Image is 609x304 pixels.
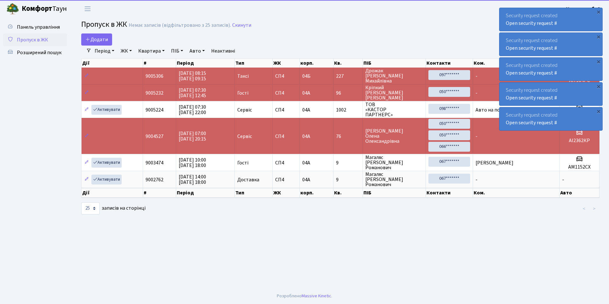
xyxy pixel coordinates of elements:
[566,5,601,13] a: Консьєрж б. 4.
[275,177,297,182] span: СП4
[275,107,297,112] span: СП4
[146,73,163,80] span: 9005306
[506,94,557,101] a: Open security request #
[562,176,564,183] span: -
[476,133,477,140] span: -
[6,3,19,15] img: logo.png
[179,70,206,82] span: [DATE] 08:15 [DATE] 09:15
[179,104,206,116] span: [DATE] 07:30 [DATE] 22:00
[81,33,112,46] a: Додати
[17,36,48,43] span: Пропуск в ЖК
[363,59,426,68] th: ПІБ
[300,188,333,198] th: корп.
[506,119,557,126] a: Open security request #
[365,85,423,100] span: Кріпкий [PERSON_NAME] [PERSON_NAME]
[235,59,272,68] th: Тип
[237,107,252,112] span: Сервіс
[82,188,143,198] th: Дії
[237,90,248,96] span: Гості
[275,134,297,139] span: СП4
[82,59,143,68] th: Дії
[81,202,146,214] label: записів на сторінці
[562,164,597,170] h5: АМ1152СХ
[336,134,360,139] span: 76
[187,46,207,56] a: Авто
[499,8,602,31] div: Security request created
[473,59,560,68] th: Ком.
[333,59,363,68] th: Кв.
[237,160,248,165] span: Гості
[143,59,176,68] th: #
[118,46,134,56] a: ЖК
[302,106,310,113] span: 04А
[22,4,52,14] b: Комфорт
[476,73,477,80] span: -
[476,106,532,113] span: Авто на постійній основі
[302,133,310,140] span: 04А
[365,155,423,170] span: Магаляс [PERSON_NAME] Романович
[91,175,122,185] a: Активувати
[237,74,249,79] span: Таксі
[426,59,473,68] th: Контакти
[336,160,360,165] span: 9
[237,134,252,139] span: Сервіс
[129,22,231,28] div: Немає записів (відфільтровано з 25 записів).
[179,173,206,186] span: [DATE] 14:00 [DATE] 18:00
[473,188,560,198] th: Ком.
[365,172,423,187] span: Магаляс [PERSON_NAME] Романович
[277,293,332,300] div: Розроблено .
[92,46,117,56] a: Період
[365,102,423,117] span: ТОВ «КАСТОР ПАРТНЕРС»
[506,45,557,52] a: Open security request #
[336,177,360,182] span: 9
[146,106,163,113] span: 9005224
[22,4,67,14] span: Таун
[146,176,163,183] span: 9002762
[595,108,602,114] div: ×
[363,188,426,198] th: ПІБ
[302,73,311,80] span: 04Б
[275,74,297,79] span: СП4
[595,83,602,90] div: ×
[302,293,331,299] a: Massive Kinetic
[146,133,163,140] span: 9004527
[275,160,297,165] span: СП4
[176,188,235,198] th: Період
[85,36,108,43] span: Додати
[333,188,363,198] th: Кв.
[80,4,96,14] button: Переключити навігацію
[17,49,61,56] span: Розширений пошук
[336,74,360,79] span: 227
[499,83,602,105] div: Security request created
[91,105,122,115] a: Активувати
[499,58,602,81] div: Security request created
[499,107,602,130] div: Security request created
[91,158,122,168] a: Активувати
[136,46,167,56] a: Квартира
[235,188,272,198] th: Тип
[426,188,473,198] th: Контакти
[595,33,602,40] div: ×
[179,130,206,142] span: [DATE] 07:00 [DATE] 20:15
[365,128,423,144] span: [PERSON_NAME] Олена Олександрівна
[595,9,602,15] div: ×
[273,188,300,198] th: ЖК
[146,159,163,166] span: 9003474
[209,46,238,56] a: Неактивні
[476,159,513,166] span: [PERSON_NAME]
[302,90,310,97] span: 04А
[273,59,300,68] th: ЖК
[81,19,127,30] span: Пропуск в ЖК
[232,22,251,28] a: Скинути
[499,33,602,56] div: Security request created
[476,90,477,97] span: -
[17,24,60,31] span: Панель управління
[562,138,597,144] h5: АІ2362КР
[476,176,477,183] span: -
[336,107,360,112] span: 1002
[3,46,67,59] a: Розширений пошук
[3,33,67,46] a: Пропуск в ЖК
[302,176,310,183] span: 04А
[143,188,176,198] th: #
[566,5,601,12] b: Консьєрж б. 4.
